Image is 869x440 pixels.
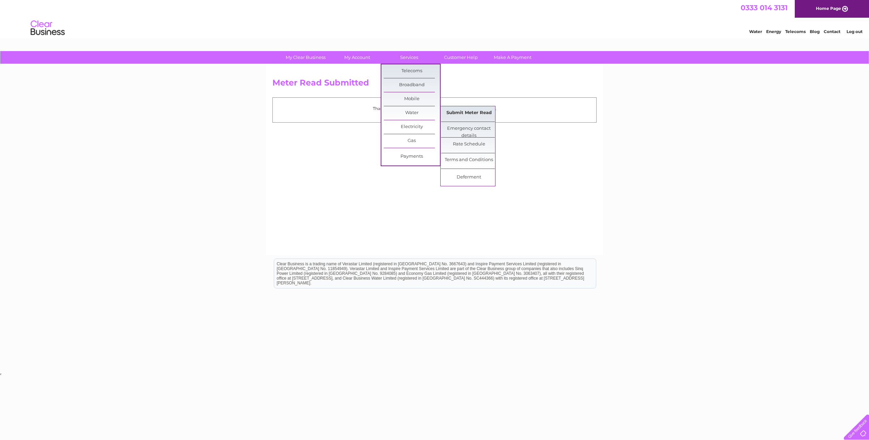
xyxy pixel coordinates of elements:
[441,138,497,151] a: Rate Schedule
[749,29,762,34] a: Water
[441,171,497,184] a: Deferment
[329,51,385,64] a: My Account
[741,3,788,12] a: 0333 014 3131
[766,29,781,34] a: Energy
[441,153,497,167] a: Terms and Conditions
[384,78,440,92] a: Broadband
[824,29,840,34] a: Contact
[276,105,593,112] p: Thank you for your time, your meter read has been received.
[381,51,437,64] a: Services
[384,106,440,120] a: Water
[810,29,820,34] a: Blog
[384,120,440,134] a: Electricity
[384,92,440,106] a: Mobile
[384,64,440,78] a: Telecoms
[785,29,806,34] a: Telecoms
[384,134,440,148] a: Gas
[272,78,597,91] h2: Meter Read Submitted
[441,122,497,136] a: Emergency contact details
[847,29,863,34] a: Log out
[30,18,65,38] img: logo.png
[274,4,596,33] div: Clear Business is a trading name of Verastar Limited (registered in [GEOGRAPHIC_DATA] No. 3667643...
[278,51,334,64] a: My Clear Business
[441,106,497,120] a: Submit Meter Read
[384,150,440,163] a: Payments
[485,51,541,64] a: Make A Payment
[433,51,489,64] a: Customer Help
